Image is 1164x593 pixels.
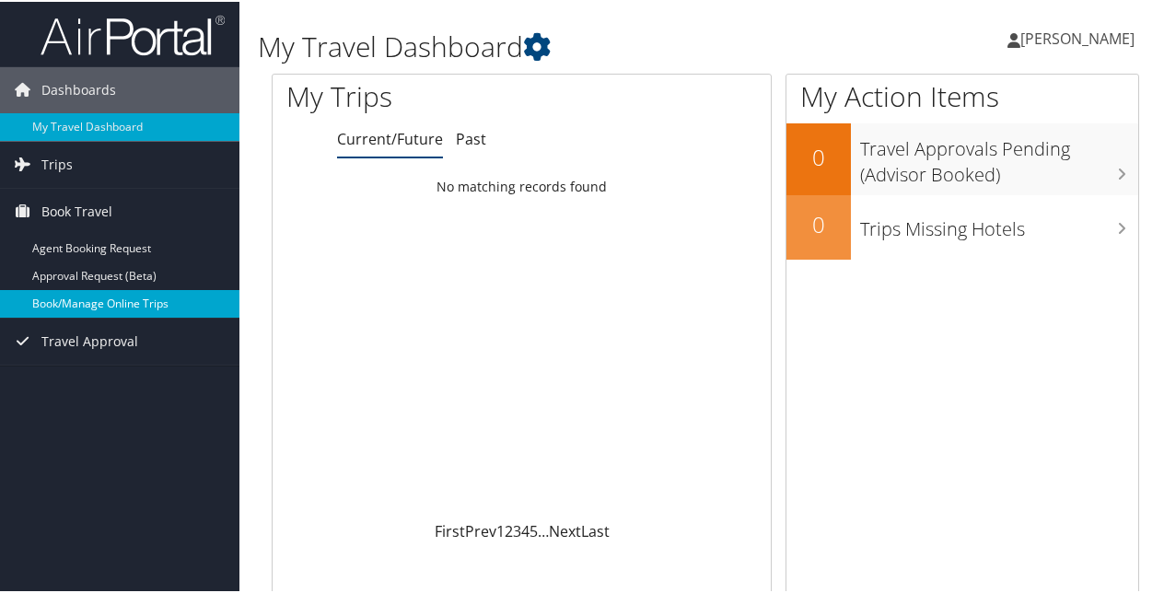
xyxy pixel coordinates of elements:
a: 0Trips Missing Hotels [786,193,1138,258]
span: … [538,519,549,540]
span: Trips [41,140,73,186]
span: [PERSON_NAME] [1020,27,1135,47]
a: First [435,519,465,540]
a: 1 [496,519,505,540]
td: No matching records found [273,169,771,202]
span: Travel Approval [41,317,138,363]
a: Last [581,519,610,540]
a: 4 [521,519,530,540]
a: 2 [505,519,513,540]
h2: 0 [786,207,851,238]
h1: My Trips [286,76,550,114]
a: [PERSON_NAME] [1007,9,1153,64]
span: Dashboards [41,65,116,111]
a: 0Travel Approvals Pending (Advisor Booked) [786,122,1138,192]
h2: 0 [786,140,851,171]
h1: My Action Items [786,76,1138,114]
a: 3 [513,519,521,540]
span: Book Travel [41,187,112,233]
h1: My Travel Dashboard [258,26,855,64]
a: Prev [465,519,496,540]
img: airportal-logo.png [41,12,225,55]
a: Current/Future [337,127,443,147]
a: 5 [530,519,538,540]
a: Past [456,127,486,147]
h3: Trips Missing Hotels [860,205,1138,240]
a: Next [549,519,581,540]
h3: Travel Approvals Pending (Advisor Booked) [860,125,1138,186]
